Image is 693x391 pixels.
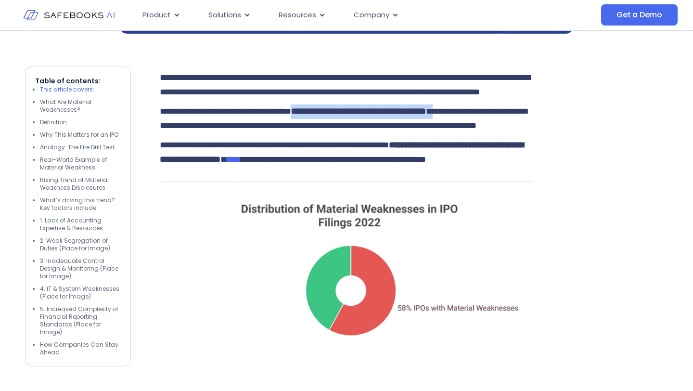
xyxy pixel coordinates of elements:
li: Why This Matters for an IPO [40,131,121,139]
li: Real-World Example of Material Weakness [40,156,121,171]
li: Rising Trend of Material Weakness Disclosures [40,176,121,192]
span: Company [354,10,389,21]
p: Table of contents: [35,76,121,86]
nav: Menu [135,6,527,25]
li: Definition: [40,118,121,126]
span: Get a Demo [616,10,662,20]
span: Product [142,10,171,21]
li: Analogy: The Fire Drill Test [40,143,121,151]
div: Menu Toggle [135,6,527,25]
li: How Companies Can Stay Ahead [40,341,121,356]
span: Resources [279,10,316,21]
span: Solutions [208,10,241,21]
li: What Are Material Weaknesses? [40,98,121,114]
li: 3. Inadequate Control Design & Monitoring (Place for Image) [40,257,121,280]
li: This article covers: [40,86,121,93]
li: 1. Lack of Accounting Expertise & Resources [40,217,121,232]
li: 2. Weak Segregation of Duties (Place for Image) [40,237,121,252]
li: 5. Increased Complexity of Financial Reporting Standards (Place for Image) [40,305,121,336]
li: What’s driving this trend? Key factors include: [40,196,121,212]
a: Get a Demo [601,4,678,26]
li: 4. IT & System Weaknesses (Place for Image) [40,285,121,300]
